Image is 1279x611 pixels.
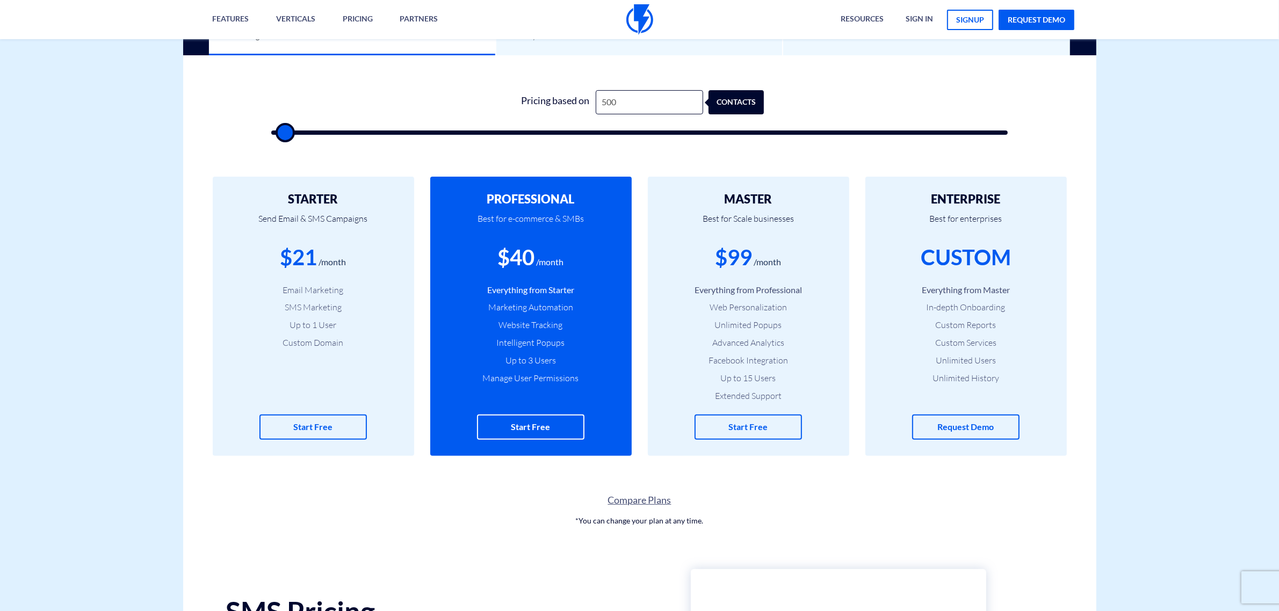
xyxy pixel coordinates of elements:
[695,414,802,440] a: Start Free
[664,284,833,296] li: Everything from Professional
[537,256,564,268] div: /month
[881,319,1051,331] li: Custom Reports
[446,301,616,314] li: Marketing Automation
[229,193,398,206] h2: STARTER
[881,284,1051,296] li: Everything from Master
[947,10,993,30] a: signup
[229,319,398,331] li: Up to 1 User
[999,10,1074,30] a: request demo
[498,242,535,273] div: $40
[664,206,833,242] p: Best for Scale businesses
[446,284,616,296] li: Everything from Starter
[477,414,584,440] a: Start Free
[881,354,1051,367] li: Unlimited Users
[921,242,1011,273] div: CUSTOM
[912,414,1020,440] a: Request Demo
[664,319,833,331] li: Unlimited Popups
[754,256,782,268] div: /month
[664,372,833,384] li: Up to 15 Users
[183,515,1096,526] p: *You can change your plan at any time.
[515,90,596,114] div: Pricing based on
[229,206,398,242] p: Send Email & SMS Campaigns
[716,242,753,273] div: $99
[881,337,1051,349] li: Custom Services
[229,301,398,314] li: SMS Marketing
[446,354,616,367] li: Up to 3 Users
[715,90,770,114] div: contacts
[183,493,1096,507] a: Compare Plans
[446,206,616,242] p: Best for e-commerce & SMBs
[664,301,833,314] li: Web Personalization
[664,390,833,402] li: Extended Support
[446,319,616,331] li: Website Tracking
[881,193,1051,206] h2: ENTERPRISE
[229,284,398,296] li: Email Marketing
[881,372,1051,384] li: Unlimited History
[881,301,1051,314] li: In-depth Onboarding
[319,256,346,268] div: /month
[446,372,616,384] li: Manage User Permissions
[259,414,367,440] a: Start Free
[446,337,616,349] li: Intelligent Popups
[664,354,833,367] li: Facebook Integration
[280,242,317,273] div: $21
[229,337,398,349] li: Custom Domain
[446,193,616,206] h2: PROFESSIONAL
[664,193,833,206] h2: MASTER
[881,206,1051,242] p: Best for enterprises
[664,337,833,349] li: Advanced Analytics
